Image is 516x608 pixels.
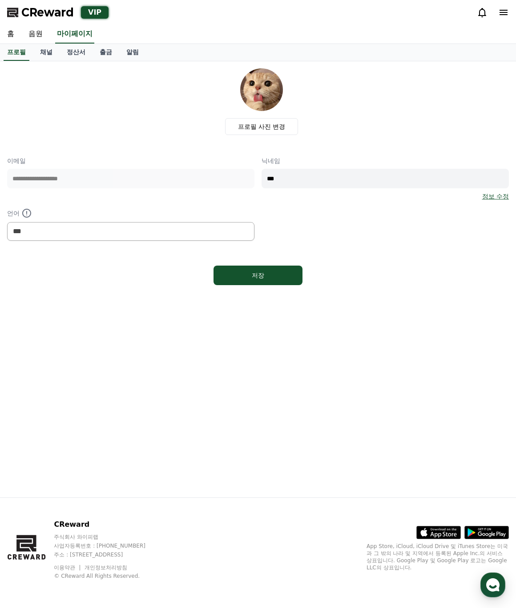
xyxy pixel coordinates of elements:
[21,25,50,44] a: 음원
[115,282,171,304] a: 설정
[55,25,94,44] a: 마이페이지
[54,572,162,580] p: © CReward All Rights Reserved.
[93,44,119,61] a: 출금
[54,533,162,540] p: 주식회사 와이피랩
[7,156,254,165] p: 이메일
[7,5,74,20] a: CReward
[54,519,162,530] p: CReward
[482,192,509,201] a: 정보 수정
[119,44,146,61] a: 알림
[367,543,509,571] p: App Store, iCloud, iCloud Drive 및 iTunes Store는 미국과 그 밖의 나라 및 지역에서 등록된 Apple Inc.의 서비스 상표입니다. Goo...
[137,295,148,302] span: 설정
[60,44,93,61] a: 정산서
[262,156,509,165] p: 닉네임
[59,282,115,304] a: 대화
[7,208,254,219] p: 언어
[240,68,283,111] img: profile_image
[21,5,74,20] span: CReward
[3,282,59,304] a: 홈
[231,271,285,280] div: 저장
[54,542,162,549] p: 사업자등록번호 : [PHONE_NUMBER]
[85,564,127,571] a: 개인정보처리방침
[33,44,60,61] a: 채널
[54,551,162,558] p: 주소 : [STREET_ADDRESS]
[28,295,33,302] span: 홈
[4,44,29,61] a: 프로필
[81,6,109,19] div: VIP
[54,564,82,571] a: 이용약관
[81,295,92,302] span: 대화
[214,266,302,285] button: 저장
[225,118,298,135] label: 프로필 사진 변경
